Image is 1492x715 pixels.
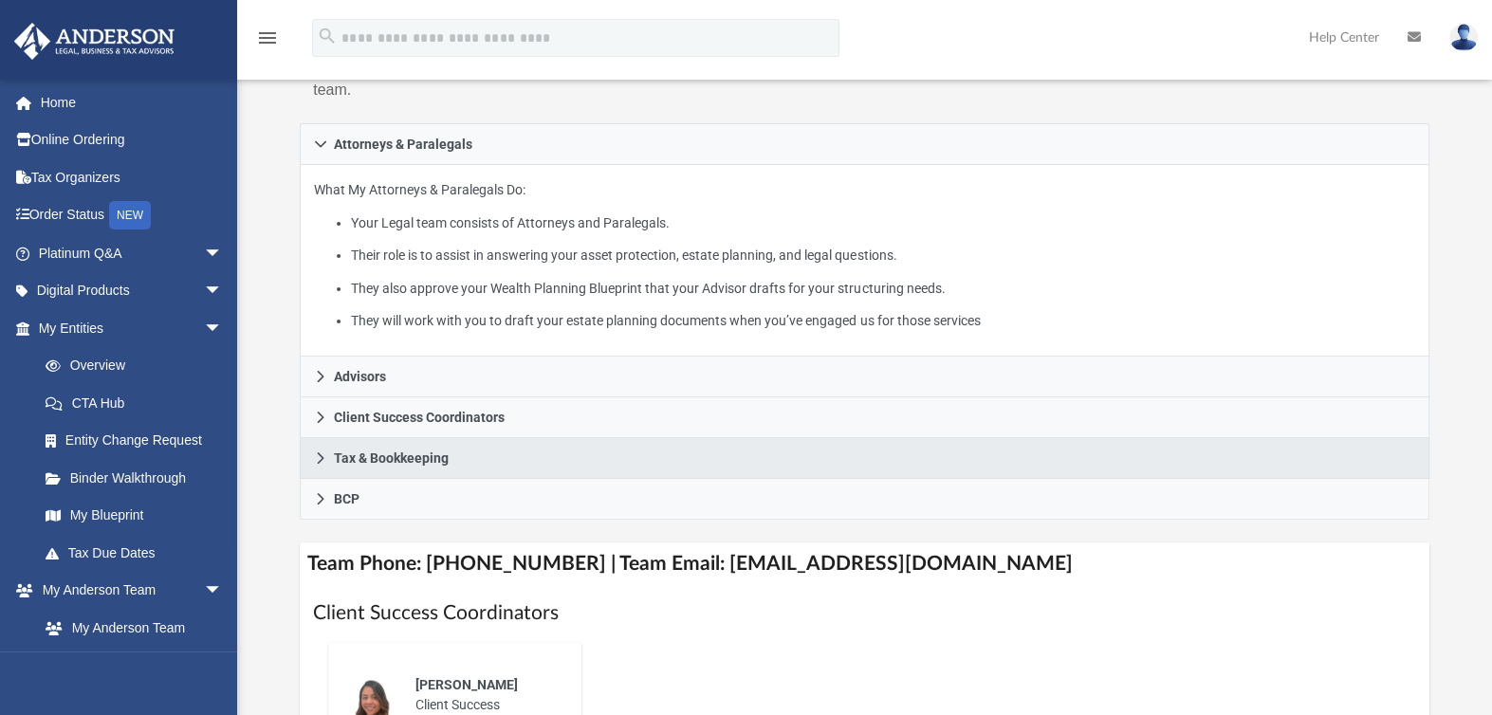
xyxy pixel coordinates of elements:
[300,165,1429,357] div: Attorneys & Paralegals
[204,309,242,348] span: arrow_drop_down
[351,244,1415,267] li: Their role is to assist in answering your asset protection, estate planning, and legal questions.
[204,572,242,611] span: arrow_drop_down
[27,647,242,685] a: Anderson System
[300,357,1429,397] a: Advisors
[415,677,518,692] span: [PERSON_NAME]
[27,422,251,460] a: Entity Change Request
[9,23,180,60] img: Anderson Advisors Platinum Portal
[27,497,242,535] a: My Blueprint
[13,158,251,196] a: Tax Organizers
[13,121,251,159] a: Online Ordering
[27,609,232,647] a: My Anderson Team
[13,309,251,347] a: My Entitiesarrow_drop_down
[300,479,1429,520] a: BCP
[351,211,1415,235] li: Your Legal team consists of Attorneys and Paralegals.
[13,234,251,272] a: Platinum Q&Aarrow_drop_down
[351,277,1415,301] li: They also approve your Wealth Planning Blueprint that your Advisor drafts for your structuring ne...
[334,411,505,424] span: Client Success Coordinators
[313,599,1416,627] h1: Client Success Coordinators
[1449,24,1478,51] img: User Pic
[351,309,1415,333] li: They will work with you to draft your estate planning documents when you’ve engaged us for those ...
[300,123,1429,165] a: Attorneys & Paralegals
[334,137,472,151] span: Attorneys & Paralegals
[300,542,1429,585] h4: Team Phone: [PHONE_NUMBER] | Team Email: [EMAIL_ADDRESS][DOMAIN_NAME]
[314,178,1415,333] p: What My Attorneys & Paralegals Do:
[27,459,251,497] a: Binder Walkthrough
[27,347,251,385] a: Overview
[109,201,151,229] div: NEW
[13,196,251,235] a: Order StatusNEW
[317,26,338,46] i: search
[256,36,279,49] a: menu
[300,438,1429,479] a: Tax & Bookkeeping
[13,272,251,310] a: Digital Productsarrow_drop_down
[13,572,242,610] a: My Anderson Teamarrow_drop_down
[300,397,1429,438] a: Client Success Coordinators
[13,83,251,121] a: Home
[204,272,242,311] span: arrow_drop_down
[334,492,359,505] span: BCP
[334,370,386,383] span: Advisors
[256,27,279,49] i: menu
[334,451,449,465] span: Tax & Bookkeeping
[204,234,242,273] span: arrow_drop_down
[27,534,251,572] a: Tax Due Dates
[27,384,251,422] a: CTA Hub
